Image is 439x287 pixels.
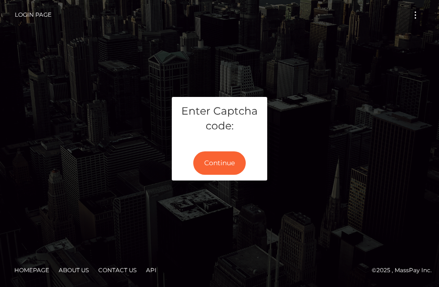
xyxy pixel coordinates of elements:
[142,263,160,277] a: API
[193,151,246,175] button: Continue
[15,5,52,25] a: Login Page
[55,263,93,277] a: About Us
[7,265,432,276] div: © 2025 , MassPay Inc.
[10,263,53,277] a: Homepage
[407,9,424,21] button: Toggle navigation
[94,263,140,277] a: Contact Us
[179,104,260,134] h5: Enter Captcha code:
